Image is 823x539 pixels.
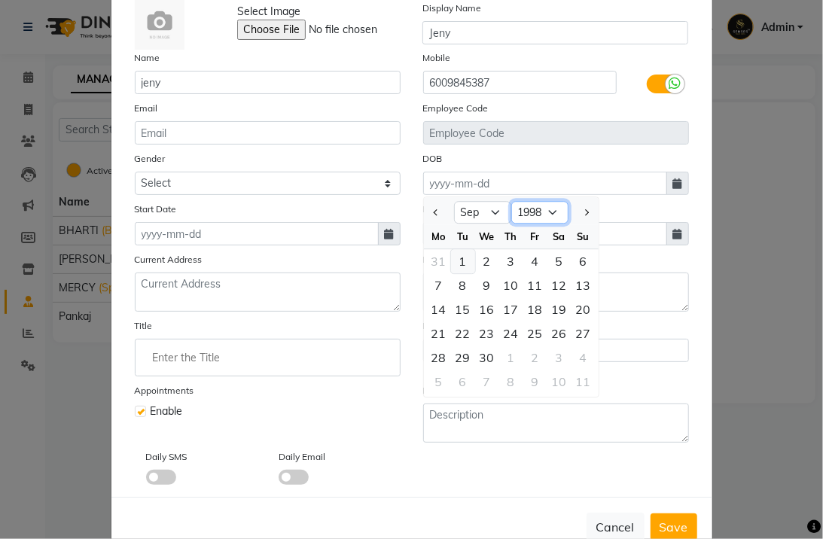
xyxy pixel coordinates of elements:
div: 11 [523,273,547,297]
div: Saturday, October 10, 1998 [547,370,572,394]
label: Title [135,319,153,333]
div: Sunday, October 4, 1998 [572,346,596,370]
div: Friday, September 18, 1998 [523,297,547,321]
div: 29 [451,346,475,370]
div: 7 [427,273,451,297]
div: 16 [475,297,499,321]
div: 9 [475,273,499,297]
div: 20 [572,297,596,321]
div: Monday, September 14, 1998 [427,297,451,321]
div: 1 [499,346,523,370]
div: Saturday, September 12, 1998 [547,273,572,297]
div: 8 [451,273,475,297]
input: yyyy-mm-dd [135,222,379,245]
label: Mobile [423,51,451,65]
div: Saturday, October 3, 1998 [547,346,572,370]
input: Select Image [237,20,442,40]
div: Tuesday, September 15, 1998 [451,297,475,321]
div: 21 [427,321,451,346]
div: Su [572,224,596,248]
div: Monday, October 5, 1998 [427,370,451,394]
label: Employee Code [423,102,489,115]
div: Wednesday, September 30, 1998 [475,346,499,370]
div: 3 [547,346,572,370]
div: 5 [547,249,572,273]
div: 18 [523,297,547,321]
div: 11 [572,370,596,394]
div: Friday, October 2, 1998 [523,346,547,370]
span: Save [660,519,688,534]
div: Wednesday, September 2, 1998 [475,249,499,273]
div: 1 [451,249,475,273]
div: Wednesday, September 23, 1998 [475,321,499,346]
div: Saturday, September 26, 1998 [547,321,572,346]
div: 26 [547,321,572,346]
label: DOB [423,152,443,166]
div: Friday, September 11, 1998 [523,273,547,297]
span: Enable [151,403,183,419]
div: Monday, September 7, 1998 [427,273,451,297]
div: 9 [523,370,547,394]
label: Current Address [135,253,203,266]
select: Select month [454,202,511,224]
div: Wednesday, October 7, 1998 [475,370,499,394]
div: Thursday, September 10, 1998 [499,273,523,297]
label: Daily SMS [146,450,187,464]
div: Monday, September 28, 1998 [427,346,451,370]
div: Tuesday, October 6, 1998 [451,370,475,394]
div: 10 [499,273,523,297]
div: 19 [547,297,572,321]
label: Display Name [422,2,481,15]
div: 10 [547,370,572,394]
div: Sunday, October 11, 1998 [572,370,596,394]
select: Select year [511,202,568,224]
div: 6 [572,249,596,273]
label: Email [135,102,158,115]
label: Name [135,51,160,65]
div: 22 [451,321,475,346]
div: Thursday, October 1, 1998 [499,346,523,370]
div: Saturday, September 5, 1998 [547,249,572,273]
button: Previous month [430,200,443,224]
div: 4 [523,249,547,273]
div: Monday, August 31, 1998 [427,249,451,273]
div: Thursday, October 8, 1998 [499,370,523,394]
div: We [475,224,499,248]
div: Sunday, September 13, 1998 [572,273,596,297]
input: Mobile [423,71,617,94]
input: Enter the Title [142,343,394,373]
div: Sunday, September 20, 1998 [572,297,596,321]
label: Daily Email [279,450,325,464]
div: Monday, September 21, 1998 [427,321,451,346]
div: 27 [572,321,596,346]
div: 23 [475,321,499,346]
div: 3 [499,249,523,273]
div: Sa [547,224,572,248]
div: Tuesday, September 1, 1998 [451,249,475,273]
div: 28 [427,346,451,370]
div: Tu [451,224,475,248]
span: Select Image [237,4,300,20]
div: Saturday, September 19, 1998 [547,297,572,321]
input: Name [135,71,401,94]
div: 5 [427,370,451,394]
div: Friday, October 9, 1998 [523,370,547,394]
div: 24 [499,321,523,346]
div: Friday, September 4, 1998 [523,249,547,273]
div: Sunday, September 27, 1998 [572,321,596,346]
div: 13 [572,273,596,297]
div: Mo [427,224,451,248]
div: Fr [523,224,547,248]
div: Th [499,224,523,248]
div: 8 [499,370,523,394]
input: Email [135,121,401,145]
div: 31 [427,249,451,273]
div: 30 [475,346,499,370]
button: Next month [579,200,592,224]
div: 2 [523,346,547,370]
input: Employee Code [423,121,689,145]
div: Tuesday, September 29, 1998 [451,346,475,370]
input: yyyy-mm-dd [423,172,667,195]
div: Wednesday, September 9, 1998 [475,273,499,297]
div: Thursday, September 17, 1998 [499,297,523,321]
